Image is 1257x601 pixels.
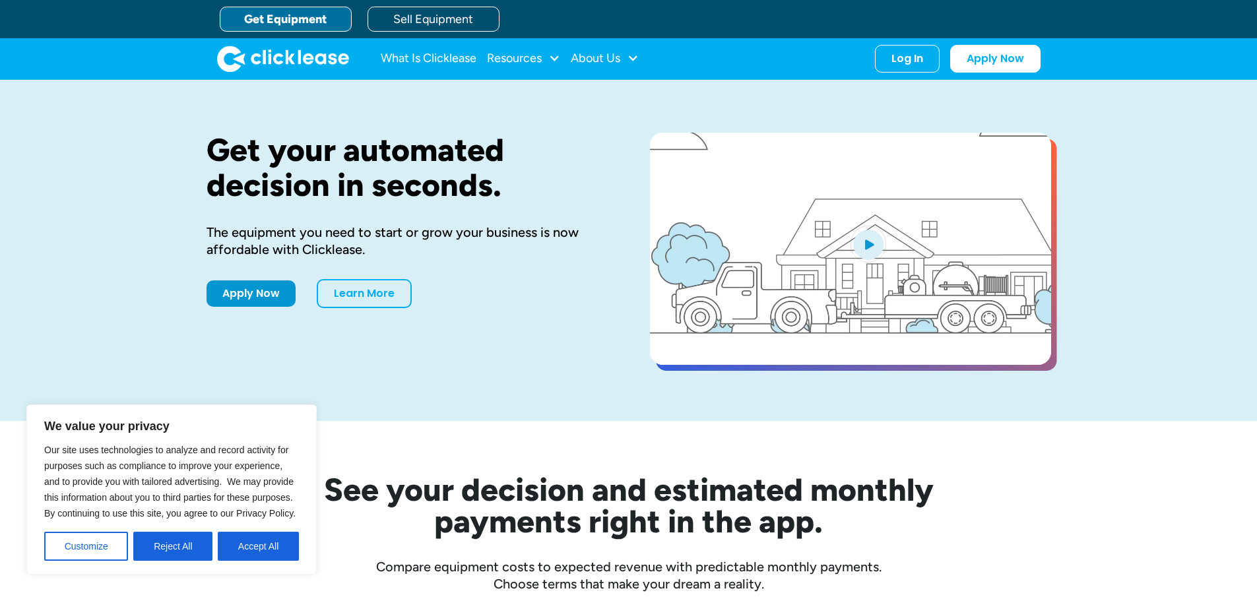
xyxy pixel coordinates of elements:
button: Reject All [133,532,212,561]
p: We value your privacy [44,418,299,434]
h2: See your decision and estimated monthly payments right in the app. [259,474,998,537]
span: Our site uses technologies to analyze and record activity for purposes such as compliance to impr... [44,445,296,519]
div: The equipment you need to start or grow your business is now affordable with Clicklease. [207,224,608,258]
button: Accept All [218,532,299,561]
div: We value your privacy [26,404,317,575]
a: Sell Equipment [368,7,500,32]
a: Apply Now [207,280,296,307]
a: Learn More [317,279,412,308]
a: What Is Clicklease [381,46,476,72]
img: Blue play button logo on a light blue circular background [851,226,886,263]
div: Log In [891,52,923,65]
a: home [217,46,349,72]
div: About Us [571,46,639,72]
h1: Get your automated decision in seconds. [207,133,608,203]
button: Customize [44,532,128,561]
div: Compare equipment costs to expected revenue with predictable monthly payments. Choose terms that ... [207,558,1051,592]
a: Get Equipment [220,7,352,32]
a: open lightbox [650,133,1051,365]
div: Resources [487,46,560,72]
a: Apply Now [950,45,1041,73]
img: Clicklease logo [217,46,349,72]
